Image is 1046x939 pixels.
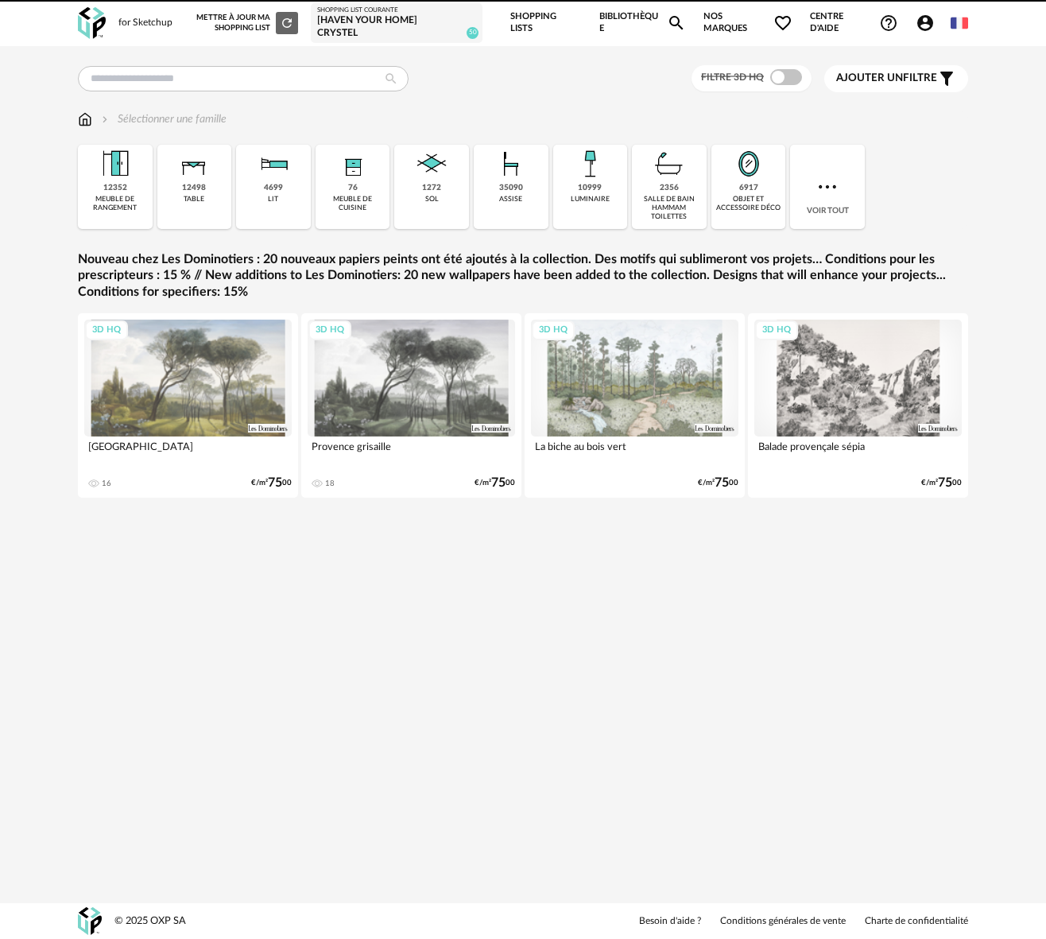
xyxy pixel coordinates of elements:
[730,145,768,183] img: Miroir.png
[84,437,292,468] div: [GEOGRAPHIC_DATA]
[836,72,937,85] span: filtre
[175,145,213,183] img: Table.png
[85,320,128,340] div: 3D HQ
[790,145,865,229] div: Voir tout
[425,195,439,204] div: sol
[280,18,294,26] span: Refresh icon
[571,145,609,183] img: Luminaire.png
[78,7,106,40] img: OXP
[499,195,522,204] div: assise
[467,27,478,39] span: 50
[660,183,679,193] div: 2356
[492,145,530,183] img: Assise.png
[114,914,186,928] div: © 2025 OXP SA
[491,478,506,488] span: 75
[317,6,476,40] a: Shopping List courante [Haven your Home] Crystel 50
[422,183,441,193] div: 1272
[701,72,764,82] span: Filtre 3D HQ
[951,14,968,32] img: fr
[78,251,968,301] a: Nouveau chez Les Dominotiers : 20 nouveaux papiers peints ont été ajoutés à la collection. Des mo...
[348,183,358,193] div: 76
[99,111,227,127] div: Sélectionner une famille
[499,183,523,193] div: 35090
[715,478,729,488] span: 75
[921,478,962,488] div: €/m² 00
[773,14,792,33] span: Heart Outline icon
[571,195,610,204] div: luminaire
[639,915,701,928] a: Besoin d'aide ?
[916,14,935,33] span: Account Circle icon
[637,195,702,222] div: salle de bain hammam toilettes
[916,14,942,33] span: Account Circle icon
[937,69,956,88] span: Filter icon
[720,915,846,928] a: Conditions générales de vente
[96,145,134,183] img: Meuble%20de%20rangement.png
[103,183,127,193] div: 12352
[118,17,172,29] div: for Sketchup
[755,320,798,340] div: 3D HQ
[836,72,903,83] span: Ajouter un
[824,65,968,92] button: Ajouter unfiltre Filter icon
[475,478,515,488] div: €/m² 00
[308,437,515,468] div: Provence grisaille
[532,320,575,340] div: 3D HQ
[99,111,111,127] img: svg+xml;base64,PHN2ZyB3aWR0aD0iMTYiIGhlaWdodD0iMTYiIHZpZXdCb3g9IjAgMCAxNiAxNiIgZmlsbD0ibm9uZSIgeG...
[698,478,738,488] div: €/m² 00
[196,12,298,34] div: Mettre à jour ma Shopping List
[102,479,111,488] div: 16
[815,174,840,200] img: more.7b13dc1.svg
[182,183,206,193] div: 12498
[810,11,898,34] span: Centre d'aideHelp Circle Outline icon
[865,915,968,928] a: Charte de confidentialité
[254,145,292,183] img: Literie.png
[251,478,292,488] div: €/m² 00
[268,478,282,488] span: 75
[531,437,738,468] div: La biche au bois vert
[264,183,283,193] div: 4699
[754,437,962,468] div: Balade provençale sépia
[578,183,602,193] div: 10999
[525,313,745,498] a: 3D HQ La biche au bois vert €/m²7500
[667,14,686,33] span: Magnify icon
[938,478,952,488] span: 75
[317,14,476,39] div: [Haven your Home] Crystel
[325,479,335,488] div: 18
[308,320,351,340] div: 3D HQ
[739,183,758,193] div: 6917
[334,145,372,183] img: Rangement.png
[748,313,968,498] a: 3D HQ Balade provençale sépia €/m²7500
[78,907,102,935] img: OXP
[83,195,148,213] div: meuble de rangement
[184,195,204,204] div: table
[268,195,278,204] div: lit
[317,6,476,14] div: Shopping List courante
[320,195,385,213] div: meuble de cuisine
[301,313,521,498] a: 3D HQ Provence grisaille 18 €/m²7500
[78,313,298,498] a: 3D HQ [GEOGRAPHIC_DATA] 16 €/m²7500
[716,195,781,213] div: objet et accessoire déco
[650,145,688,183] img: Salle%20de%20bain.png
[879,14,898,33] span: Help Circle Outline icon
[78,111,92,127] img: svg+xml;base64,PHN2ZyB3aWR0aD0iMTYiIGhlaWdodD0iMTciIHZpZXdCb3g9IjAgMCAxNiAxNyIgZmlsbD0ibm9uZSIgeG...
[413,145,451,183] img: Sol.png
